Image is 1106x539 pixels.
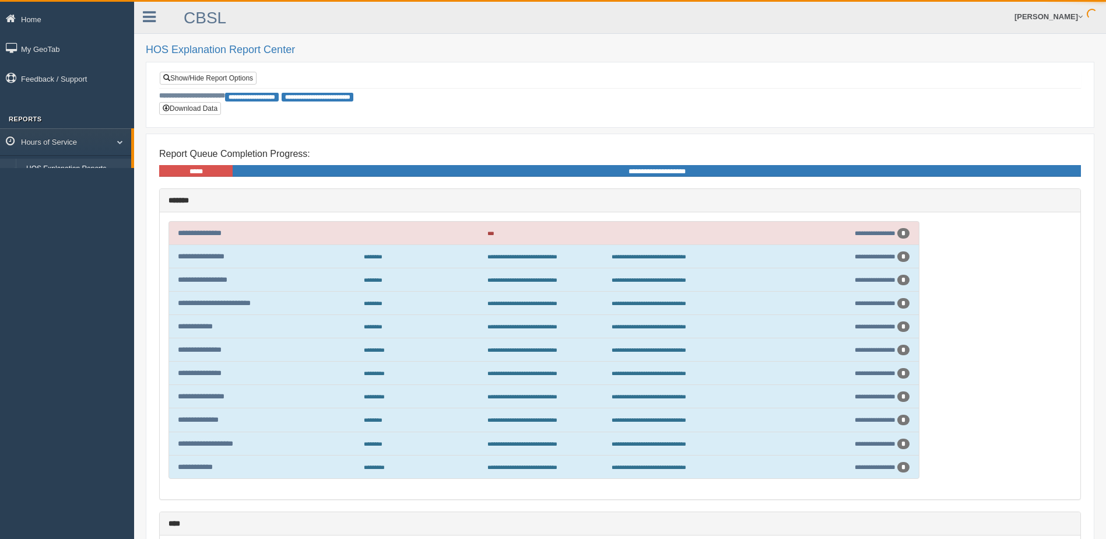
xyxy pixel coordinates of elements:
[159,149,1081,159] h4: Report Queue Completion Progress:
[21,159,131,180] a: HOS Explanation Reports
[159,102,221,115] button: Download Data
[184,9,226,27] a: CBSL
[160,72,257,85] a: Show/Hide Report Options
[146,44,1094,56] h2: HOS Explanation Report Center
